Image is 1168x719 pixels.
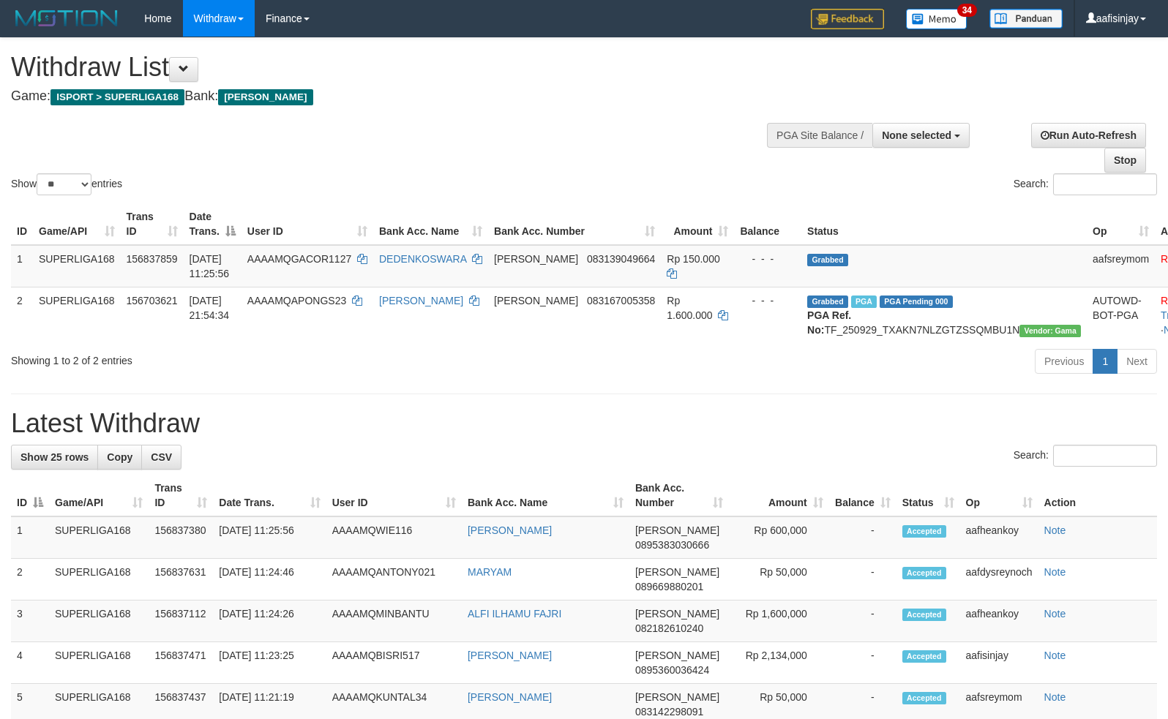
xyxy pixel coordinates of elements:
[49,475,149,516] th: Game/API: activate to sort column ascending
[11,89,764,104] h4: Game: Bank:
[494,295,578,306] span: [PERSON_NAME]
[213,601,326,642] td: [DATE] 11:24:26
[587,295,655,306] span: Copy 083167005358 to clipboard
[635,539,709,551] span: Copy 0895383030666 to clipboard
[902,609,946,621] span: Accepted
[127,253,178,265] span: 156837859
[121,203,184,245] th: Trans ID: activate to sort column ascending
[218,89,312,105] span: [PERSON_NAME]
[379,295,463,306] a: [PERSON_NAME]
[1044,650,1066,661] a: Note
[807,254,848,266] span: Grabbed
[494,253,578,265] span: [PERSON_NAME]
[468,566,512,578] a: MARYAM
[97,445,142,470] a: Copy
[829,516,896,559] td: -
[49,642,149,684] td: SUPERLIGA168
[468,650,552,661] a: [PERSON_NAME]
[326,516,462,559] td: AAAAMQWIE116
[11,347,476,368] div: Showing 1 to 2 of 2 entries
[635,691,719,703] span: [PERSON_NAME]
[767,123,872,148] div: PGA Site Balance /
[1038,475,1157,516] th: Action
[635,706,703,718] span: Copy 083142298091 to clipboard
[1044,691,1066,703] a: Note
[11,516,49,559] td: 1
[462,475,629,516] th: Bank Acc. Name: activate to sort column ascending
[896,475,960,516] th: Status: activate to sort column ascending
[906,9,967,29] img: Button%20Memo.svg
[141,445,181,470] a: CSV
[960,516,1038,559] td: aafheankoy
[902,525,946,538] span: Accepted
[960,642,1038,684] td: aafisinjay
[149,516,213,559] td: 156837380
[960,475,1038,516] th: Op: activate to sort column ascending
[49,516,149,559] td: SUPERLIGA168
[468,524,552,536] a: [PERSON_NAME]
[11,173,122,195] label: Show entries
[1053,445,1157,467] input: Search:
[242,203,373,245] th: User ID: activate to sort column ascending
[851,295,877,308] span: Marked by aafchhiseyha
[880,295,953,308] span: PGA Pending
[149,601,213,642] td: 156837112
[1044,608,1066,620] a: Note
[729,642,829,684] td: Rp 2,134,000
[37,173,91,195] select: Showentries
[213,516,326,559] td: [DATE] 11:25:56
[1087,287,1155,343] td: AUTOWD-BOT-PGA
[1093,349,1118,374] a: 1
[729,516,829,559] td: Rp 600,000
[629,475,729,516] th: Bank Acc. Number: activate to sort column ascending
[1014,445,1157,467] label: Search:
[11,203,33,245] th: ID
[33,287,121,343] td: SUPERLIGA168
[729,475,829,516] th: Amount: activate to sort column ascending
[635,664,709,676] span: Copy 0895360036424 to clipboard
[635,622,703,634] span: Copy 082182610240 to clipboard
[667,295,712,321] span: Rp 1.600.000
[49,601,149,642] td: SUPERLIGA168
[50,89,184,105] span: ISPORT > SUPERLIGA168
[373,203,488,245] th: Bank Acc. Name: activate to sort column ascending
[326,475,462,516] th: User ID: activate to sort column ascending
[11,53,764,82] h1: Withdraw List
[902,692,946,704] span: Accepted
[1019,325,1081,337] span: Vendor URL: https://trx31.1velocity.biz
[667,253,719,265] span: Rp 150.000
[882,129,951,141] span: None selected
[829,642,896,684] td: -
[20,451,89,463] span: Show 25 rows
[902,650,946,663] span: Accepted
[247,295,346,306] span: AAAAMQAPONGS23
[11,287,33,343] td: 2
[635,581,703,592] span: Copy 089669880201 to clipboard
[326,559,462,601] td: AAAAMQANTONY021
[1087,203,1155,245] th: Op: activate to sort column ascending
[957,4,977,17] span: 34
[740,252,795,266] div: - - -
[989,9,1063,29] img: panduan.png
[960,559,1038,601] td: aafdysreynoch
[11,475,49,516] th: ID: activate to sort column descending
[587,253,655,265] span: Copy 083139049664 to clipboard
[734,203,801,245] th: Balance
[11,7,122,29] img: MOTION_logo.png
[1014,173,1157,195] label: Search:
[11,245,33,287] td: 1
[213,559,326,601] td: [DATE] 11:24:46
[1053,173,1157,195] input: Search:
[11,601,49,642] td: 3
[468,691,552,703] a: [PERSON_NAME]
[729,601,829,642] td: Rp 1,600,000
[635,608,719,620] span: [PERSON_NAME]
[807,309,851,336] b: PGA Ref. No:
[740,293,795,308] div: - - -
[1035,349,1093,374] a: Previous
[829,601,896,642] td: -
[902,567,946,579] span: Accepted
[11,559,49,601] td: 2
[190,295,230,321] span: [DATE] 21:54:34
[33,245,121,287] td: SUPERLIGA168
